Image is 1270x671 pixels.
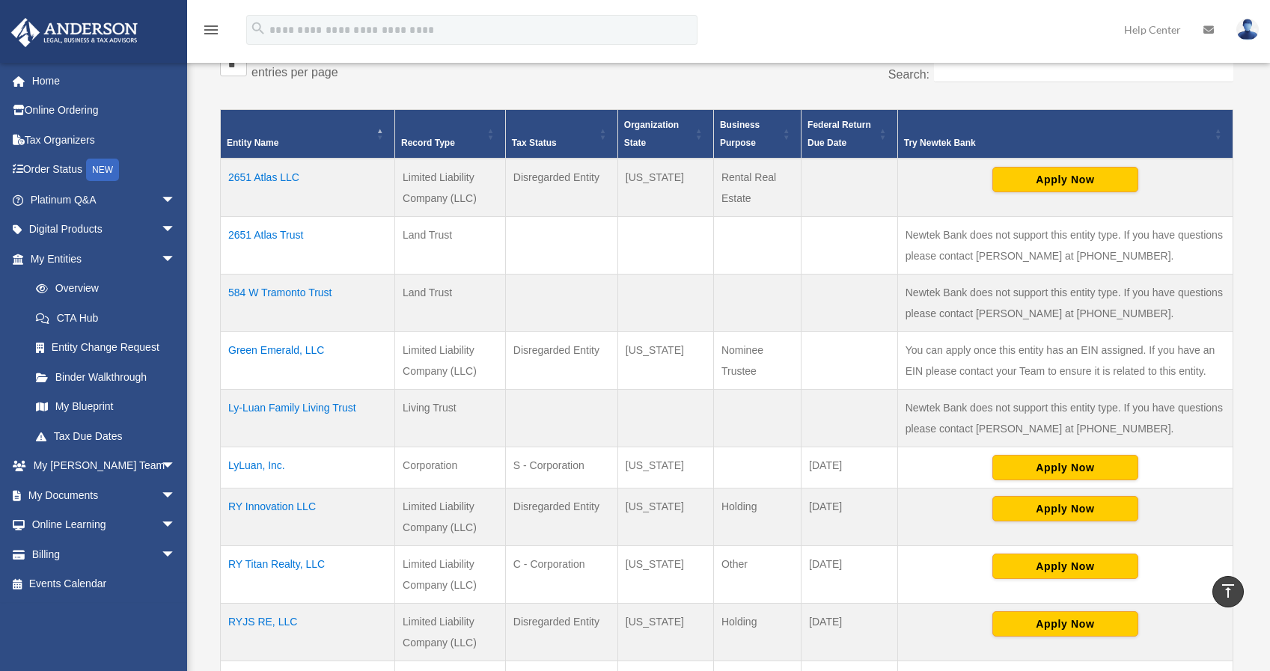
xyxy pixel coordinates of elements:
i: search [250,20,266,37]
td: Living Trust [395,389,506,447]
td: Other [713,545,801,603]
td: [US_STATE] [617,545,713,603]
i: vertical_align_top [1219,582,1237,600]
a: Tax Due Dates [21,421,191,451]
th: Organization State: Activate to sort [617,109,713,159]
td: [US_STATE] [617,488,713,545]
th: Federal Return Due Date: Activate to sort [802,109,898,159]
span: arrow_drop_down [161,480,191,511]
label: Search: [888,68,929,81]
span: Record Type [401,138,455,148]
a: Entity Change Request [21,333,191,363]
span: Business Purpose [720,120,760,148]
td: RY Innovation LLC [221,488,395,545]
td: Limited Liability Company (LLC) [395,159,506,217]
td: Disregarded Entity [505,159,617,217]
a: Online Learningarrow_drop_down [10,510,198,540]
th: Record Type: Activate to sort [395,109,506,159]
a: Platinum Q&Aarrow_drop_down [10,185,198,215]
td: Holding [713,603,801,661]
td: Rental Real Estate [713,159,801,217]
td: 2651 Atlas Trust [221,216,395,274]
a: Billingarrow_drop_down [10,539,198,569]
span: arrow_drop_down [161,539,191,570]
span: arrow_drop_down [161,510,191,541]
td: Newtek Bank does not support this entity type. If you have questions please contact [PERSON_NAME]... [897,389,1233,447]
a: Events Calendar [10,569,198,599]
a: Tax Organizers [10,125,198,155]
img: Anderson Advisors Platinum Portal [7,18,142,47]
a: Home [10,66,198,96]
a: My Documentsarrow_drop_down [10,480,198,510]
td: [US_STATE] [617,447,713,488]
td: Disregarded Entity [505,488,617,545]
th: Try Newtek Bank : Activate to sort [897,109,1233,159]
td: RY Titan Realty, LLC [221,545,395,603]
button: Apply Now [992,554,1138,579]
td: [DATE] [802,488,898,545]
a: My Entitiesarrow_drop_down [10,244,191,274]
span: Entity Name [227,138,278,148]
span: Tax Status [512,138,557,148]
button: Apply Now [992,496,1138,521]
td: LyLuan, Inc. [221,447,395,488]
td: Holding [713,488,801,545]
td: Limited Liability Company (LLC) [395,331,506,389]
td: [DATE] [802,603,898,661]
td: S - Corporation [505,447,617,488]
td: [DATE] [802,447,898,488]
span: Federal Return Due Date [808,120,871,148]
span: arrow_drop_down [161,451,191,482]
th: Entity Name: Activate to invert sorting [221,109,395,159]
td: [DATE] [802,545,898,603]
td: You can apply once this entity has an EIN assigned. If you have an EIN please contact your Team t... [897,331,1233,389]
label: entries per page [251,66,338,79]
span: arrow_drop_down [161,244,191,275]
td: Disregarded Entity [505,331,617,389]
a: Binder Walkthrough [21,362,191,392]
td: Green Emerald, LLC [221,331,395,389]
span: arrow_drop_down [161,185,191,215]
img: User Pic [1236,19,1259,40]
a: vertical_align_top [1212,576,1244,607]
td: 2651 Atlas LLC [221,159,395,217]
td: C - Corporation [505,545,617,603]
td: Limited Liability Company (LLC) [395,603,506,661]
td: 584 W Tramonto Trust [221,274,395,331]
div: NEW [86,159,119,181]
a: Overview [21,274,183,304]
td: Land Trust [395,216,506,274]
td: Ly-Luan Family Living Trust [221,389,395,447]
td: RYJS RE, LLC [221,603,395,661]
a: menu [202,26,220,39]
a: Online Ordering [10,96,198,126]
button: Apply Now [992,167,1138,192]
td: Nominee Trustee [713,331,801,389]
td: [US_STATE] [617,331,713,389]
td: Corporation [395,447,506,488]
td: Limited Liability Company (LLC) [395,545,506,603]
i: menu [202,21,220,39]
div: Try Newtek Bank [904,134,1210,152]
td: Newtek Bank does not support this entity type. If you have questions please contact [PERSON_NAME]... [897,216,1233,274]
button: Apply Now [992,611,1138,637]
a: Order StatusNEW [10,155,198,186]
a: My Blueprint [21,392,191,422]
span: arrow_drop_down [161,215,191,245]
a: CTA Hub [21,303,191,333]
td: [US_STATE] [617,159,713,217]
td: [US_STATE] [617,603,713,661]
td: Land Trust [395,274,506,331]
a: My [PERSON_NAME] Teamarrow_drop_down [10,451,198,481]
button: Apply Now [992,455,1138,480]
td: Disregarded Entity [505,603,617,661]
a: Digital Productsarrow_drop_down [10,215,198,245]
td: Limited Liability Company (LLC) [395,488,506,545]
span: Organization State [624,120,679,148]
th: Tax Status: Activate to sort [505,109,617,159]
th: Business Purpose: Activate to sort [713,109,801,159]
td: Newtek Bank does not support this entity type. If you have questions please contact [PERSON_NAME]... [897,274,1233,331]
